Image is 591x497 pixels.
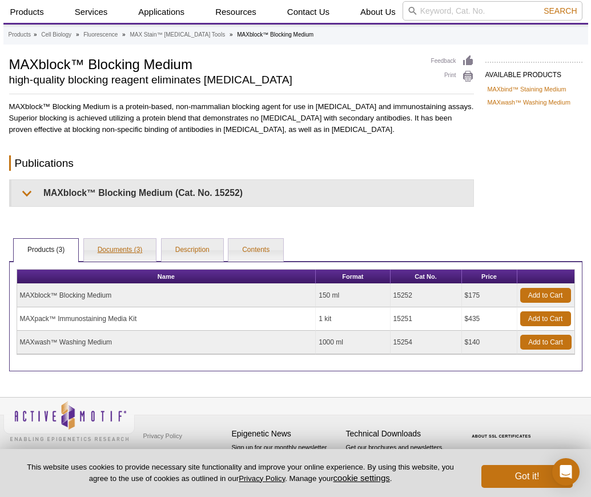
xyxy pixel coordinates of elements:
a: Documents (3) [84,239,156,262]
td: MAXwash™ Washing Medium [17,331,316,354]
img: Active Motif, [3,398,135,444]
td: $140 [462,331,517,354]
a: Products [3,1,51,23]
td: 150 ml [316,284,390,307]
a: Products (3) [14,239,78,262]
td: 15252 [391,284,462,307]
li: » [230,31,233,38]
td: 1000 ml [316,331,390,354]
h2: high-quality blocking reagent eliminates [MEDICAL_DATA] [9,75,420,85]
a: Add to Cart [520,288,571,303]
a: Privacy Policy [239,474,285,483]
a: MAXbind™ Staining Medium [488,84,566,94]
li: MAXblock™ Blocking Medium [237,31,313,38]
a: Contact Us [280,1,336,23]
a: Fluorescence [83,30,118,40]
button: Got it! [481,465,573,488]
p: Get our brochures and newsletters, or request them by mail. [346,443,455,472]
a: Contents [228,239,283,262]
div: Open Intercom Messenger [552,458,580,486]
td: 15254 [391,331,462,354]
a: Services [68,1,115,23]
a: MAX Stain™ [MEDICAL_DATA] Tools [130,30,225,40]
h1: MAXblock™ Blocking Medium [9,55,420,72]
h2: Publications [9,155,474,171]
td: $175 [462,284,517,307]
a: Products [9,30,31,40]
th: Format [316,270,390,284]
a: Cell Biology [41,30,71,40]
li: » [76,31,79,38]
li: » [122,31,126,38]
td: MAXpack™ Immunostaining Media Kit [17,307,316,331]
summary: MAXblock™ Blocking Medium (Cat. No. 15252) [11,180,473,206]
p: This website uses cookies to provide necessary site functionality and improve your online experie... [18,462,463,484]
a: Privacy Policy [140,427,185,444]
th: Name [17,270,316,284]
a: Description [162,239,223,262]
h2: AVAILABLE PRODUCTS [485,62,582,82]
table: Click to Verify - This site chose Symantec SSL for secure e-commerce and confidential communicati... [460,418,546,443]
a: Print [431,70,474,83]
a: ABOUT SSL CERTIFICATES [472,434,531,438]
span: Search [544,6,577,15]
h4: Epigenetic News [232,429,340,439]
button: Search [540,6,580,16]
td: 1 kit [316,307,390,331]
a: About Us [353,1,403,23]
td: 15251 [391,307,462,331]
th: Price [462,270,517,284]
li: » [34,31,37,38]
td: MAXblock™ Blocking Medium [17,284,316,307]
button: cookie settings [333,473,390,483]
a: Add to Cart [520,311,571,326]
td: $435 [462,307,517,331]
p: MAXblock™ Blocking Medium is a protein-based, non-mammalian blocking agent for use in [MEDICAL_DA... [9,101,474,135]
a: Resources [208,1,263,23]
a: Feedback [431,55,474,67]
a: Add to Cart [520,335,572,350]
input: Keyword, Cat. No. [403,1,582,21]
a: Applications [131,1,191,23]
h4: Technical Downloads [346,429,455,439]
p: Sign up for our monthly newsletter highlighting recent publications in the field of epigenetics. [232,443,340,482]
th: Cat No. [391,270,462,284]
a: MAXwash™ Washing Medium [488,97,570,107]
a: Terms & Conditions [140,444,200,462]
